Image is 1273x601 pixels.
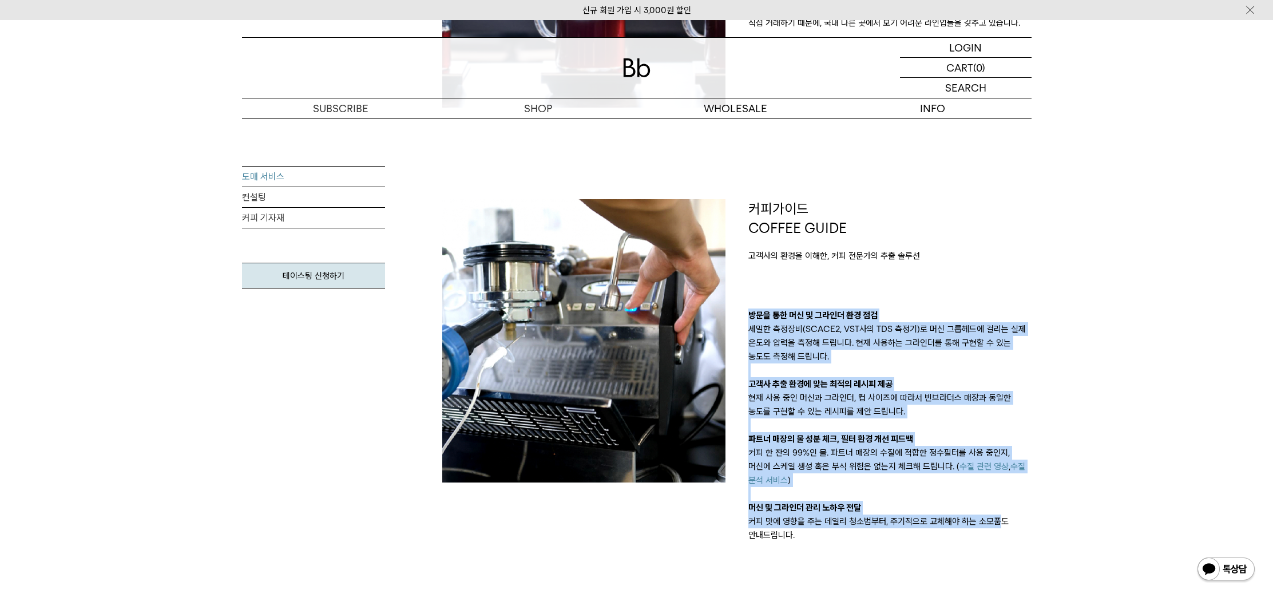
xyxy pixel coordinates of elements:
[1196,556,1256,584] img: 카카오톡 채널 1:1 채팅 버튼
[748,249,1032,263] p: 고객사의 환경을 이해한, 커피 전문가의 추출 솔루션
[748,446,1032,487] p: 커피 한 잔의 99%인 물. 파트너 매장의 수질에 적합한 정수필터를 사용 중인지, 머신에 스케일 생성 혹은 부식 위험은 없는지 체크해 드립니다. ( , )
[973,58,985,77] p: (0)
[900,38,1032,58] a: LOGIN
[242,263,385,288] a: 테이스팅 신청하기
[959,461,1009,472] a: 수질 관련 영상
[623,58,651,77] img: 로고
[946,58,973,77] p: CART
[439,98,637,118] a: SHOP
[748,377,1032,391] p: 고객사 추출 환경에 맞는 최적의 레시피 제공
[242,98,439,118] a: SUBSCRIBE
[945,78,986,98] p: SEARCH
[748,432,1032,446] p: 파트너 매장의 물 성분 체크, 필터 환경 개선 피드백
[834,98,1032,118] p: INFO
[748,391,1032,418] p: 현재 사용 중인 머신과 그라인더, 컵 사이즈에 따라서 빈브라더스 매장과 동일한 농도를 구현할 수 있는 레시피를 제안 드립니다.
[748,515,1032,542] p: 커피 맛에 영향을 주는 데일리 청소법부터, 주기적으로 교체해야 하는 소모품도 안내드립니다.
[900,58,1032,78] a: CART (0)
[748,501,1032,515] p: 머신 및 그라인더 관리 노하우 전달
[242,187,385,208] a: 컨설팅
[637,98,834,118] p: WHOLESALE
[748,309,1032,322] p: 방문을 통한 머신 및 그라인더 환경 점검
[242,167,385,187] a: 도매 서비스
[748,199,1032,238] p: 커피가이드 COFFEE GUIDE
[949,38,982,57] p: LOGIN
[582,5,691,15] a: 신규 회원 가입 시 3,000원 할인
[748,322,1032,363] p: 세밀한 측정장비(SCACE2, VST사의 TDS 측정기)로 머신 그룹헤드에 걸리는 실제 온도와 압력을 측정해 드립니다. 현재 사용하는 그라인더를 통해 구현할 수 있는 농도도 ...
[242,208,385,228] a: 커피 기자재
